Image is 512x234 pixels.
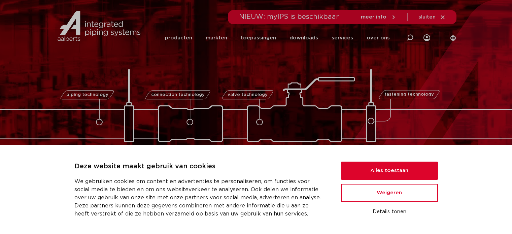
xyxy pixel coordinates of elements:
[241,25,276,51] a: toepassingen
[418,14,446,20] a: sluiten
[341,206,438,218] button: Details tonen
[66,93,108,97] span: piping technology
[341,184,438,202] button: Weigeren
[165,25,390,51] nav: Menu
[361,14,397,20] a: meer info
[239,13,339,20] span: NIEUW: myIPS is beschikbaar
[332,25,353,51] a: services
[341,162,438,180] button: Alles toestaan
[74,161,325,172] p: Deze website maakt gebruik van cookies
[367,25,390,51] a: over ons
[289,25,318,51] a: downloads
[418,14,436,20] span: sluiten
[361,14,386,20] span: meer info
[228,93,268,97] span: valve technology
[151,93,204,97] span: connection technology
[206,25,227,51] a: markten
[384,93,434,97] span: fastening technology
[74,177,325,218] p: We gebruiken cookies om content en advertenties te personaliseren, om functies voor social media ...
[423,24,430,51] div: my IPS
[165,25,192,51] a: producten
